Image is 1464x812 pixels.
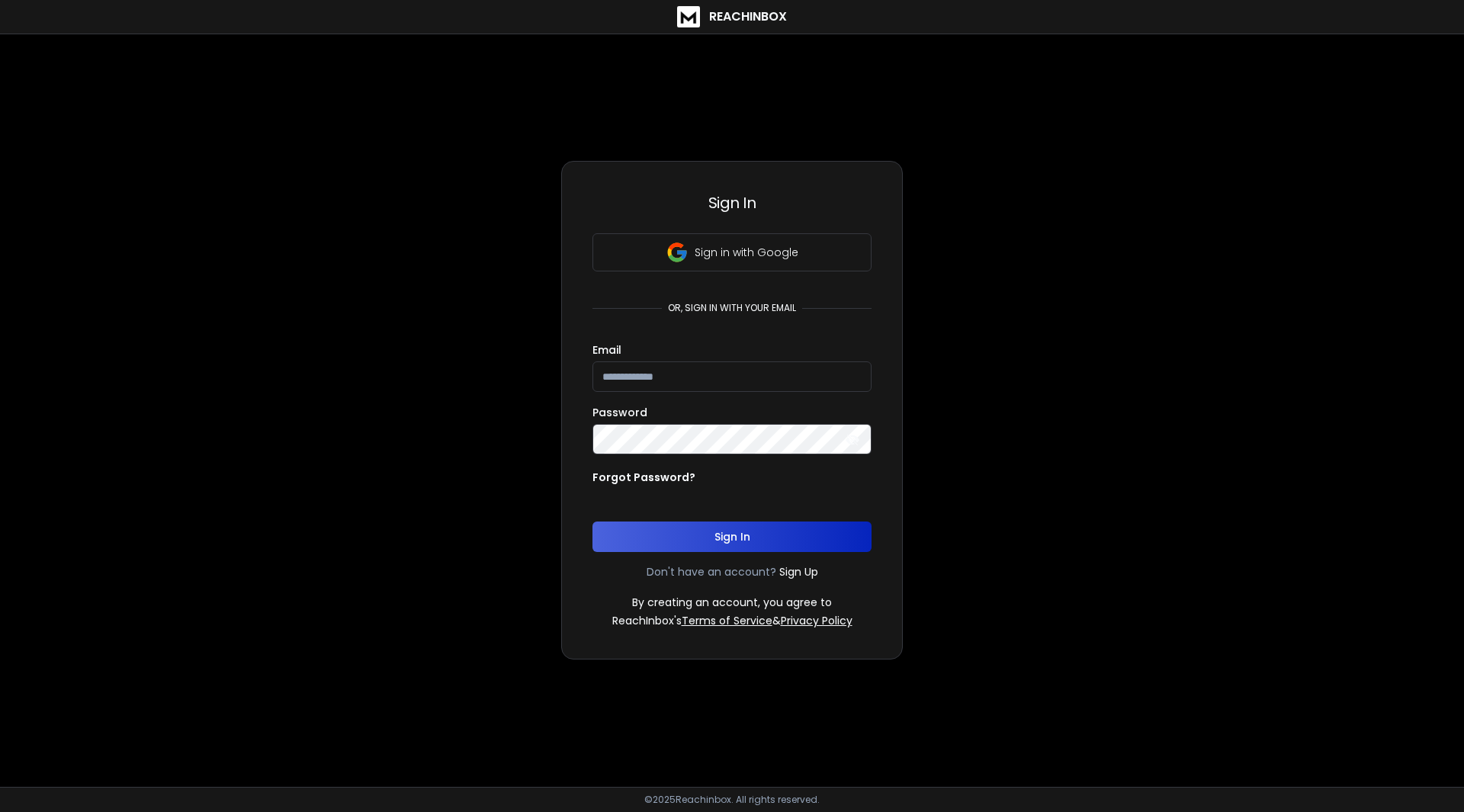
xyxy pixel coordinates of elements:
[592,192,872,213] h3: Sign In
[592,345,621,355] label: Email
[647,564,776,579] p: Don't have an account?
[682,613,772,628] a: Terms of Service
[677,6,700,27] img: logo
[709,8,787,26] h1: ReachInbox
[592,522,872,552] button: Sign In
[677,6,787,27] a: ReachInbox
[781,613,852,628] a: Privacy Policy
[632,595,832,610] p: By creating an account, you agree to
[695,245,798,260] p: Sign in with Google
[612,613,852,628] p: ReachInbox's &
[779,564,818,579] a: Sign Up
[644,794,820,806] p: © 2025 Reachinbox. All rights reserved.
[592,233,872,271] button: Sign in with Google
[662,302,802,314] p: or, sign in with your email
[592,470,695,485] p: Forgot Password?
[592,407,647,418] label: Password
